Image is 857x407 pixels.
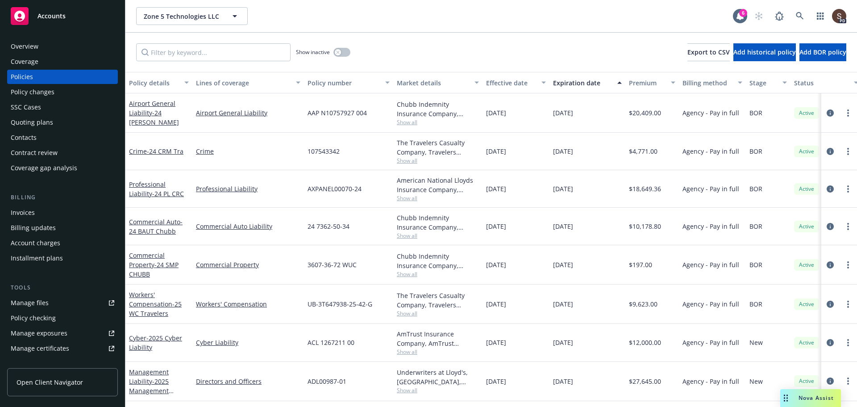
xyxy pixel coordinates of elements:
[129,251,179,278] a: Commercial Property
[825,299,836,310] a: circleInformation
[811,7,829,25] a: Switch app
[129,290,182,318] a: Workers' Compensation
[629,260,652,269] span: $197.00
[733,48,796,56] span: Add historical policy
[192,72,304,93] button: Lines of coverage
[629,147,657,156] span: $4,771.00
[825,221,836,232] a: circleInformation
[196,78,291,88] div: Lines of coverage
[749,377,763,386] span: New
[7,296,118,310] a: Manage files
[798,222,815,231] span: Active
[629,222,661,231] span: $10,178.80
[749,299,762,309] span: BOR
[308,78,380,88] div: Policy number
[798,377,815,385] span: Active
[629,78,666,88] div: Premium
[825,337,836,348] a: circleInformation
[7,206,118,220] a: Invoices
[791,7,809,25] a: Search
[553,108,573,117] span: [DATE]
[843,337,853,348] a: more
[553,260,573,269] span: [DATE]
[11,236,60,250] div: Account charges
[483,72,549,93] button: Effective date
[798,147,815,155] span: Active
[843,221,853,232] a: more
[486,147,506,156] span: [DATE]
[682,78,732,88] div: Billing method
[553,299,573,309] span: [DATE]
[397,118,479,126] span: Show all
[746,72,790,93] button: Stage
[798,109,815,117] span: Active
[129,334,182,352] span: - 2025 Cyber Liability
[843,146,853,157] a: more
[843,299,853,310] a: more
[11,311,56,325] div: Policy checking
[486,377,506,386] span: [DATE]
[7,161,118,175] a: Coverage gap analysis
[11,221,56,235] div: Billing updates
[397,213,479,232] div: Chubb Indemnity Insurance Company, Chubb Group
[196,299,300,309] a: Workers' Compensation
[397,252,479,270] div: Chubb Indemnity Insurance Company, Chubb Group
[733,43,796,61] button: Add historical policy
[629,108,661,117] span: $20,409.00
[129,180,184,198] a: Professional Liability
[397,291,479,310] div: The Travelers Casualty Company, Travelers Insurance
[7,236,118,250] a: Account charges
[393,72,483,93] button: Market details
[7,70,118,84] a: Policies
[11,296,49,310] div: Manage files
[397,176,479,194] div: American National Lloyds Insurance Company, American National Lloyds Insurance Company, 5 Star Sp...
[629,377,661,386] span: $27,645.00
[749,147,762,156] span: BOR
[553,338,573,347] span: [DATE]
[11,70,33,84] div: Policies
[397,348,479,356] span: Show all
[11,115,53,130] div: Quoting plans
[129,300,182,318] span: - 25 WC Travelers
[7,221,118,235] a: Billing updates
[798,339,815,347] span: Active
[11,251,63,265] div: Installment plans
[739,9,747,17] div: 6
[798,185,815,193] span: Active
[11,206,35,220] div: Invoices
[682,260,739,269] span: Agency - Pay in full
[682,184,739,193] span: Agency - Pay in full
[7,326,118,340] a: Manage exposures
[7,39,118,54] a: Overview
[308,260,357,269] span: 3607-36-72 WUC
[625,72,679,93] button: Premium
[486,184,506,193] span: [DATE]
[144,12,221,21] span: Zone 5 Technologies LLC
[780,389,791,407] div: Drag to move
[129,334,182,352] a: Cyber
[397,386,479,394] span: Show all
[125,72,192,93] button: Policy details
[553,222,573,231] span: [DATE]
[129,218,183,235] span: - 24 BAUT Chubb
[749,78,777,88] div: Stage
[682,338,739,347] span: Agency - Pay in full
[553,78,612,88] div: Expiration date
[397,329,479,348] div: AmTrust Insurance Company, AmTrust Financial Services, RT Specialty Insurance Services, LLC (RSG ...
[553,377,573,386] span: [DATE]
[7,130,118,145] a: Contacts
[486,299,506,309] span: [DATE]
[129,260,179,278] span: - 24 SMP CHUBB
[152,189,184,198] span: - 24 PL CRC
[825,260,836,270] a: circleInformation
[147,147,183,155] span: - 24 CRM Tra
[7,251,118,265] a: Installment plans
[7,193,118,202] div: Billing
[11,39,38,54] div: Overview
[308,147,340,156] span: 107543342
[750,7,768,25] a: Start snowing
[129,218,183,235] a: Commercial Auto
[682,377,739,386] span: Agency - Pay in full
[7,100,118,114] a: SSC Cases
[7,85,118,99] a: Policy changes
